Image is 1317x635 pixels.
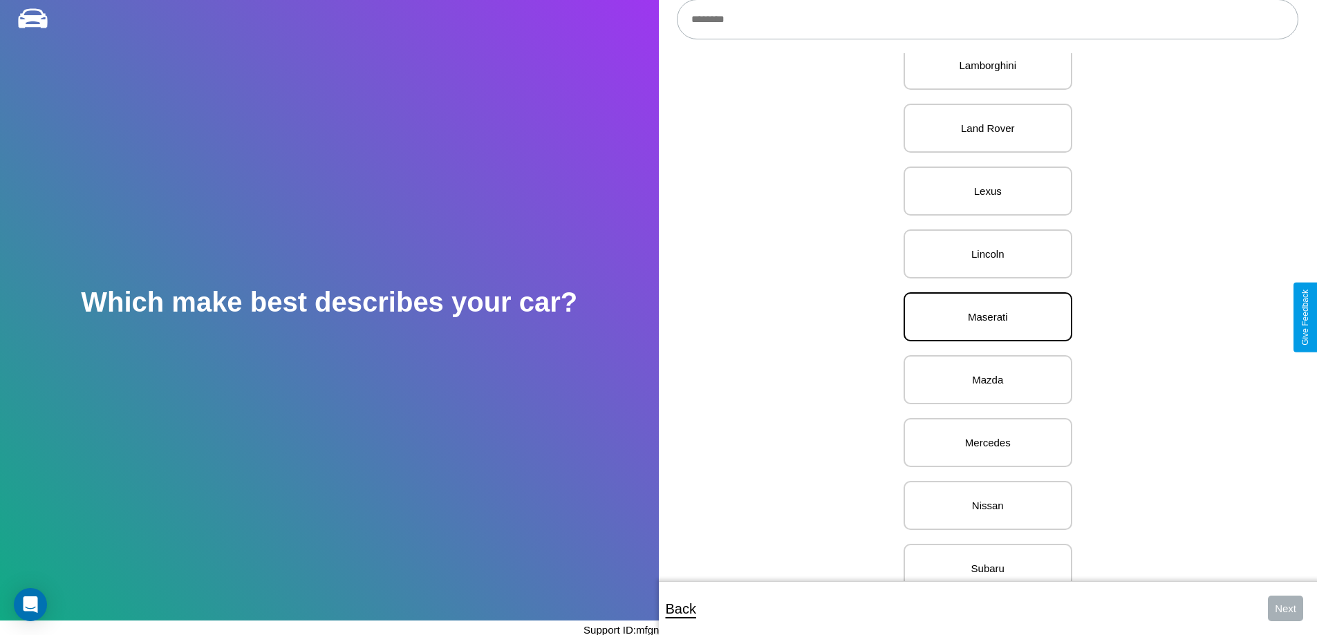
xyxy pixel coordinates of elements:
p: Nissan [919,496,1057,515]
p: Lexus [919,182,1057,200]
button: Next [1268,596,1303,621]
p: Mazda [919,370,1057,389]
p: Mercedes [919,433,1057,452]
p: Back [666,596,696,621]
p: Land Rover [919,119,1057,138]
div: Give Feedback [1300,290,1310,345]
p: Maserati [919,307,1057,326]
p: Lincoln [919,245,1057,263]
h2: Which make best describes your car? [81,287,577,318]
div: Open Intercom Messenger [14,588,47,621]
p: Lamborghini [919,56,1057,75]
p: Subaru [919,559,1057,578]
